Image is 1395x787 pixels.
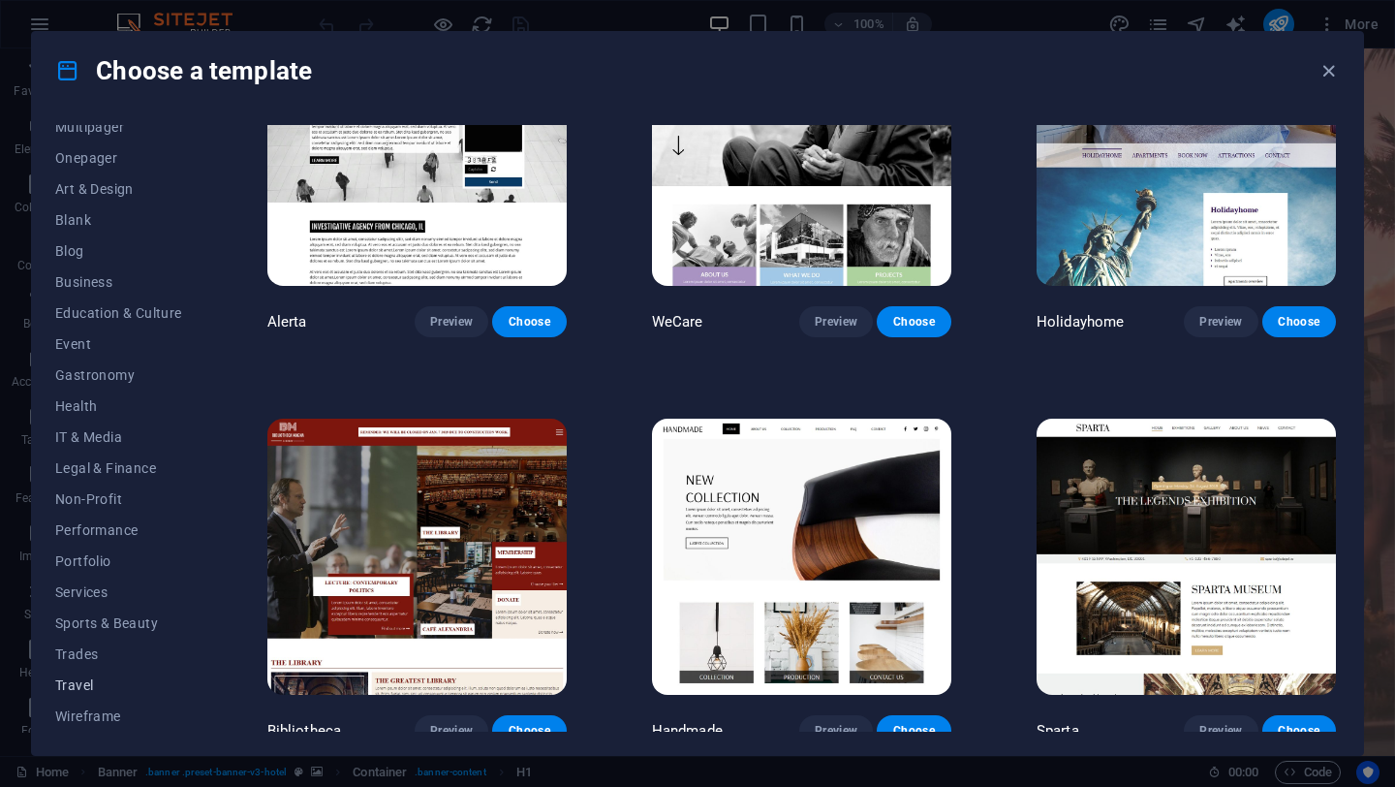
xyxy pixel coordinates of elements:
span: Gastronomy [55,367,182,383]
button: Gastronomy [55,360,182,391]
button: Education & Culture [55,298,182,329]
img: Handmade [652,419,951,695]
span: Wireframe [55,708,182,724]
span: Choose [508,314,550,330]
button: Onepager [55,142,182,173]
button: Choose [1262,306,1336,337]
span: Preview [1199,723,1242,739]
p: Alerta [267,312,307,331]
p: Holidayhome [1037,312,1125,331]
button: Preview [799,715,873,746]
button: Preview [415,715,488,746]
button: Trades [55,639,182,670]
span: Preview [815,314,857,330]
button: Travel [55,670,182,701]
button: 2 [54,691,85,698]
span: Non-Profit [55,491,182,507]
button: Sports & Beauty [55,608,182,639]
button: Portfolio [55,546,182,577]
span: Sports & Beauty [55,615,182,631]
span: Travel [55,677,182,693]
button: Multipager [55,111,182,142]
span: Event [55,336,182,352]
span: Choose [1278,723,1320,739]
span: Education & Culture [55,305,182,321]
span: Choose [1278,314,1320,330]
span: Business [55,274,182,290]
img: Bibliotheca [267,419,567,695]
button: Business [55,267,182,298]
button: Wireframe [55,701,182,732]
span: Preview [1199,314,1242,330]
button: Performance [55,515,182,546]
h4: Choose a template [55,55,312,86]
span: IT & Media [55,429,182,445]
button: Health [55,391,182,422]
span: Art & Design [55,181,182,197]
button: Blog [55,236,182,267]
button: IT & Media [55,422,182,453]
button: Event [55,329,182,360]
p: Sparta [1037,721,1079,740]
span: Choose [892,723,935,739]
span: Onepager [55,150,182,166]
img: WeCare [652,10,951,286]
button: Services [55,577,182,608]
button: Choose [877,306,950,337]
span: Preview [430,314,473,330]
span: Preview [815,723,857,739]
img: Alerta [267,10,567,286]
button: Preview [1184,306,1257,337]
button: Preview [799,306,873,337]
button: Choose [492,306,566,337]
span: Choose [892,314,935,330]
p: Handmade [652,721,723,740]
span: Multipager [55,119,182,135]
p: Bibliotheca [267,721,342,740]
button: Choose [877,715,950,746]
button: Preview [1184,715,1257,746]
span: Preview [430,723,473,739]
span: Health [55,398,182,414]
img: Sparta [1037,419,1336,695]
button: Legal & Finance [55,453,182,484]
span: Blank [55,212,182,228]
span: Legal & Finance [55,460,182,476]
span: Portfolio [55,553,182,569]
img: Holidayhome [1037,10,1336,286]
button: Choose [492,715,566,746]
button: Preview [415,306,488,337]
span: Services [55,584,182,600]
button: Choose [1262,715,1336,746]
p: WeCare [652,312,703,331]
span: Choose [508,723,550,739]
span: Trades [55,646,182,662]
button: Non-Profit [55,484,182,515]
button: Art & Design [55,173,182,205]
span: Performance [55,522,182,538]
button: 1 [54,668,85,675]
span: Blog [55,243,182,259]
button: Blank [55,205,182,236]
